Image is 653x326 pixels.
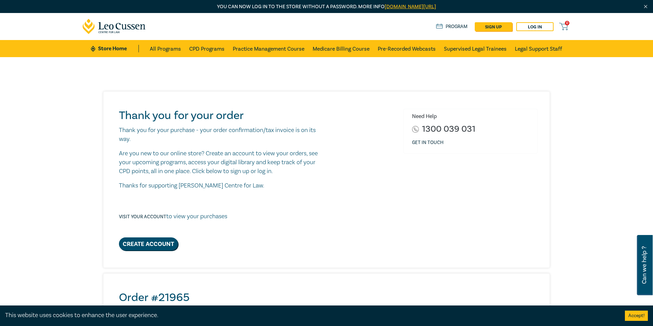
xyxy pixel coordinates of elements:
[515,40,562,57] a: Legal Support Staff
[436,23,468,30] a: Program
[150,40,181,57] a: All Programs
[5,311,615,320] div: This website uses cookies to enhance the user experience.
[233,40,304,57] a: Practice Management Course
[313,40,370,57] a: Medicare Billing Course
[189,40,225,57] a: CPD Programs
[475,22,512,31] a: sign up
[378,40,436,57] a: Pre-Recorded Webcasts
[625,311,648,321] button: Accept cookies
[119,109,324,122] h1: Thank you for your order
[91,45,138,52] a: Store Home
[412,113,532,120] h6: Need Help
[83,3,571,11] p: You can now log in to the store without a password. More info
[119,126,324,144] p: Thank you for your purchase - your order confirmation/tax invoice is on its way.
[422,125,475,134] a: 1300 039 031
[643,4,649,10] img: Close
[565,21,569,25] span: 0
[119,212,227,221] p: to view your purchases
[119,149,324,176] p: Are you new to our online store? Create an account to view your orders, see your upcoming program...
[119,181,324,190] p: Thanks for supporting [PERSON_NAME] Centre for Law.
[119,214,166,220] a: Visit your account
[119,291,537,304] h2: Order # 21965
[385,3,436,10] a: [DOMAIN_NAME][URL]
[641,239,648,291] span: Can we help ?
[516,22,554,31] a: Log in
[119,237,178,250] a: Create Account
[412,139,444,146] a: Get in touch
[444,40,507,57] a: Supervised Legal Trainees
